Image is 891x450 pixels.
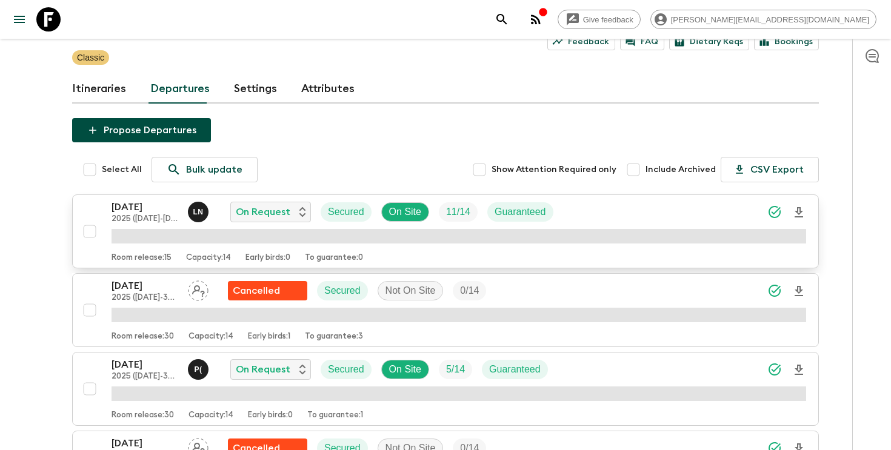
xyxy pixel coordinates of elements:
[7,7,32,31] button: menu
[245,253,290,263] p: Early birds: 0
[228,281,307,300] div: Flash Pack cancellation
[301,74,355,104] a: Attributes
[547,33,615,50] a: Feedback
[112,200,178,214] p: [DATE]
[439,202,478,222] div: Trip Fill
[112,411,174,420] p: Room release: 30
[317,281,368,300] div: Secured
[389,205,421,219] p: On Site
[446,362,465,377] p: 5 / 14
[439,360,472,379] div: Trip Fill
[460,283,479,298] p: 0 / 14
[321,202,372,222] div: Secured
[112,279,178,293] p: [DATE]
[389,362,421,377] p: On Site
[328,205,364,219] p: Secured
[72,273,819,347] button: [DATE]2025 ([DATE]-30 April with Phuket)Assign pack leaderFlash Pack cancellationSecuredNot On Si...
[150,74,210,104] a: Departures
[236,205,290,219] p: On Request
[112,332,174,342] p: Room release: 30
[669,33,749,50] a: Dietary Reqs
[792,363,806,377] svg: Download Onboarding
[188,202,211,222] button: LN
[188,359,211,380] button: P(
[194,365,202,374] p: P (
[193,207,203,217] p: L N
[328,362,364,377] p: Secured
[490,7,514,31] button: search adventures
[489,362,541,377] p: Guaranteed
[324,283,361,298] p: Secured
[112,293,178,303] p: 2025 ([DATE]-30 April with Phuket)
[767,362,782,377] svg: Synced Successfully
[321,360,372,379] div: Secured
[112,214,178,224] p: 2025 ([DATE]-[DATE] with [PERSON_NAME])
[558,10,641,29] a: Give feedback
[72,74,126,104] a: Itineraries
[721,157,819,182] button: CSV Export
[188,205,211,215] span: Lalidarat Niyomrat
[646,164,716,176] span: Include Archived
[248,411,293,420] p: Early birds: 0
[378,281,444,300] div: Not On Site
[305,253,363,263] p: To guarantee: 0
[492,164,616,176] span: Show Attention Required only
[186,253,231,263] p: Capacity: 14
[186,162,242,177] p: Bulk update
[385,283,436,298] p: Not On Site
[767,205,782,219] svg: Synced Successfully
[72,194,819,268] button: [DATE]2025 ([DATE]-[DATE] with [PERSON_NAME])Lalidarat NiyomratOn RequestSecuredOn SiteTrip FillG...
[248,332,290,342] p: Early birds: 1
[792,205,806,220] svg: Download Onboarding
[453,281,486,300] div: Trip Fill
[664,15,876,24] span: [PERSON_NAME][EMAIL_ADDRESS][DOMAIN_NAME]
[305,332,363,342] p: To guarantee: 3
[650,10,876,29] div: [PERSON_NAME][EMAIL_ADDRESS][DOMAIN_NAME]
[754,33,819,50] a: Bookings
[112,372,178,382] p: 2025 ([DATE]-30 April with Phuket)
[72,352,819,426] button: [DATE]2025 ([DATE]-30 April with Phuket)Pooky (Thanaphan) KerdyooOn RequestSecuredOn SiteTrip Fil...
[188,363,211,372] span: Pooky (Thanaphan) Kerdyoo
[72,118,211,142] button: Propose Departures
[495,205,546,219] p: Guaranteed
[381,202,429,222] div: On Site
[188,284,209,294] span: Assign pack leader
[77,51,104,64] p: Classic
[620,33,664,50] a: FAQ
[767,283,782,298] svg: Synced Successfully
[381,360,429,379] div: On Site
[792,284,806,299] svg: Download Onboarding
[189,332,233,342] p: Capacity: 14
[112,253,172,263] p: Room release: 15
[307,411,363,420] p: To guarantee: 1
[112,357,178,372] p: [DATE]
[233,283,280,298] p: Cancelled
[236,362,290,377] p: On Request
[152,157,258,182] a: Bulk update
[576,15,640,24] span: Give feedback
[102,164,142,176] span: Select All
[234,74,277,104] a: Settings
[446,205,470,219] p: 11 / 14
[189,411,233,420] p: Capacity: 14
